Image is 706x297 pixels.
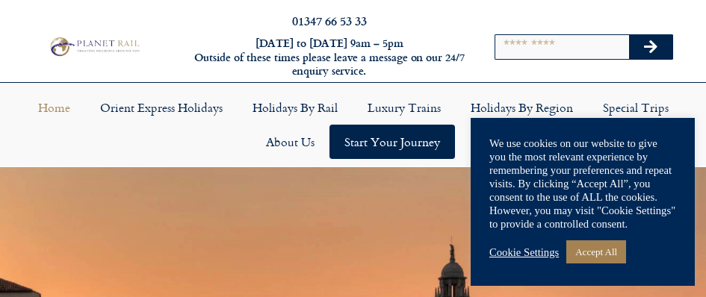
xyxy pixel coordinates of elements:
a: Accept All [566,240,626,263]
a: Home [23,90,85,125]
a: Holidays by Rail [238,90,353,125]
a: Holidays by Region [456,90,588,125]
button: Search [629,35,672,59]
a: 01347 66 53 33 [292,12,367,29]
a: Start your Journey [329,125,455,159]
h6: [DATE] to [DATE] 9am – 5pm Outside of these times please leave a message on our 24/7 enquiry serv... [192,37,467,78]
a: Orient Express Holidays [85,90,238,125]
a: Special Trips [588,90,684,125]
nav: Menu [7,90,699,159]
a: Luxury Trains [353,90,456,125]
a: About Us [251,125,329,159]
a: Cookie Settings [489,246,559,259]
div: We use cookies on our website to give you the most relevant experience by remembering your prefer... [489,137,676,231]
img: Planet Rail Train Holidays Logo [46,35,141,58]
